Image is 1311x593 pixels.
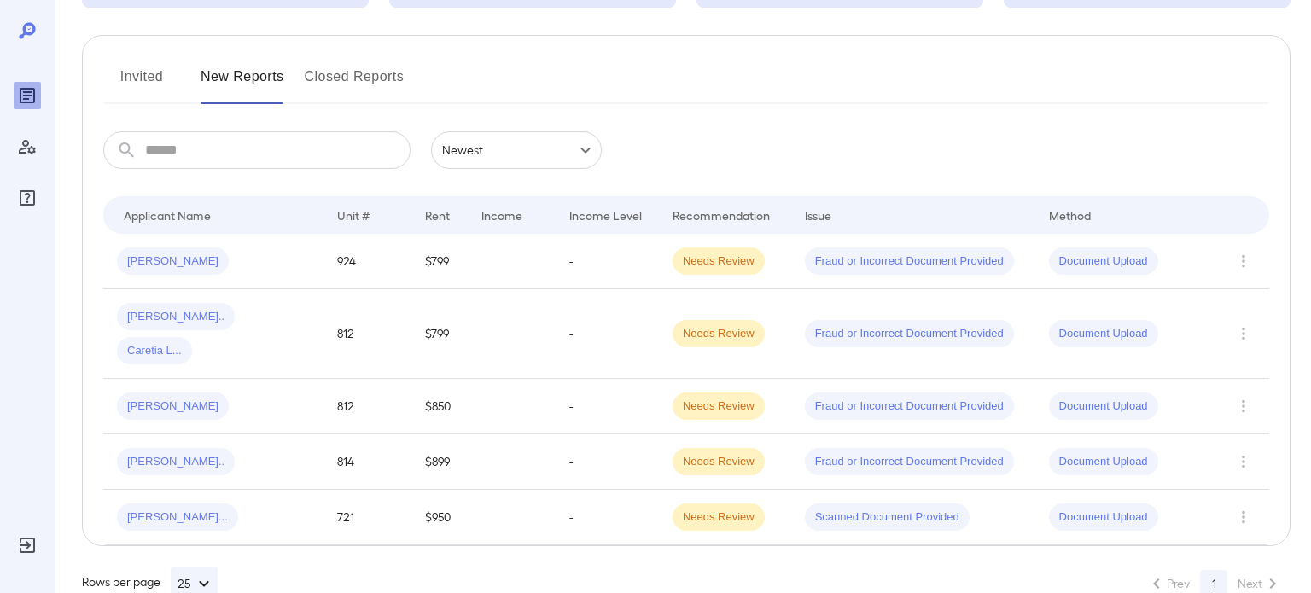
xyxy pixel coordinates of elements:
[411,234,468,289] td: $799
[323,490,411,545] td: 721
[323,289,411,379] td: 812
[673,509,765,526] span: Needs Review
[117,253,229,270] span: [PERSON_NAME]
[201,63,284,104] button: New Reports
[805,326,1014,342] span: Fraud or Incorrect Document Provided
[103,63,180,104] button: Invited
[14,82,41,109] div: Reports
[14,184,41,212] div: FAQ
[1049,398,1158,415] span: Document Upload
[556,234,659,289] td: -
[805,205,832,225] div: Issue
[117,343,192,359] span: Caretia L...
[117,309,235,325] span: [PERSON_NAME]..
[411,490,468,545] td: $950
[1230,392,1257,420] button: Row Actions
[14,133,41,160] div: Manage Users
[305,63,405,104] button: Closed Reports
[569,205,642,225] div: Income Level
[411,289,468,379] td: $799
[1049,253,1158,270] span: Document Upload
[1049,326,1158,342] span: Document Upload
[124,205,211,225] div: Applicant Name
[425,205,452,225] div: Rent
[673,398,765,415] span: Needs Review
[481,205,522,225] div: Income
[673,326,765,342] span: Needs Review
[1230,503,1257,531] button: Row Actions
[556,289,659,379] td: -
[323,379,411,434] td: 812
[805,398,1014,415] span: Fraud or Incorrect Document Provided
[556,434,659,490] td: -
[556,490,659,545] td: -
[14,532,41,559] div: Log Out
[805,509,970,526] span: Scanned Document Provided
[805,454,1014,470] span: Fraud or Incorrect Document Provided
[117,398,229,415] span: [PERSON_NAME]
[117,509,238,526] span: [PERSON_NAME]...
[673,454,765,470] span: Needs Review
[117,454,235,470] span: [PERSON_NAME]..
[431,131,602,169] div: Newest
[411,434,468,490] td: $899
[323,234,411,289] td: 924
[337,205,370,225] div: Unit #
[673,205,770,225] div: Recommendation
[805,253,1014,270] span: Fraud or Incorrect Document Provided
[1049,205,1091,225] div: Method
[1230,320,1257,347] button: Row Actions
[556,379,659,434] td: -
[1049,509,1158,526] span: Document Upload
[411,379,468,434] td: $850
[323,434,411,490] td: 814
[1230,448,1257,475] button: Row Actions
[1049,454,1158,470] span: Document Upload
[1230,247,1257,275] button: Row Actions
[673,253,765,270] span: Needs Review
